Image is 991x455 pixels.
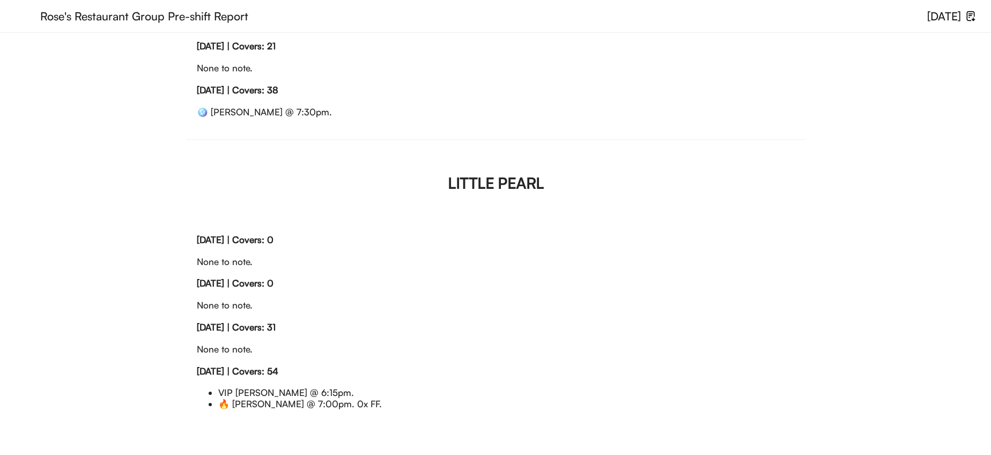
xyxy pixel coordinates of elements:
img: yH5BAEAAAAALAAAAAABAAEAAAIBRAA7 [15,4,32,26]
strong: [DATE] | Covers: 54 [197,365,278,377]
div: 🪩 [PERSON_NAME] @ 7:30pm. [197,85,794,140]
div: None to note. [197,41,794,85]
div: None to note. [197,234,794,278]
li: 🔥 [PERSON_NAME] @ 7:00pm. 0x FF. [218,399,794,409]
strong: [DATE] | Covers: 21 [197,40,276,52]
strong: [DATE] | Covers: 0 [197,277,273,289]
div: None to note. [197,278,794,322]
img: file-download-02.svg [965,11,976,21]
strong: [DATE] | Covers: 31 [197,321,276,333]
div: None to note. [197,322,794,366]
li: VIP [PERSON_NAME] @ 6:15pm. [218,387,794,398]
div: [DATE] [927,11,961,22]
strong: [DATE] | Covers: 0 [197,234,273,245]
strong: LITTLE PEARL [448,173,544,193]
div: Rose's Restaurant Group Pre-shift Report [40,11,927,22]
strong: [DATE] | Covers: 38 [197,84,278,96]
